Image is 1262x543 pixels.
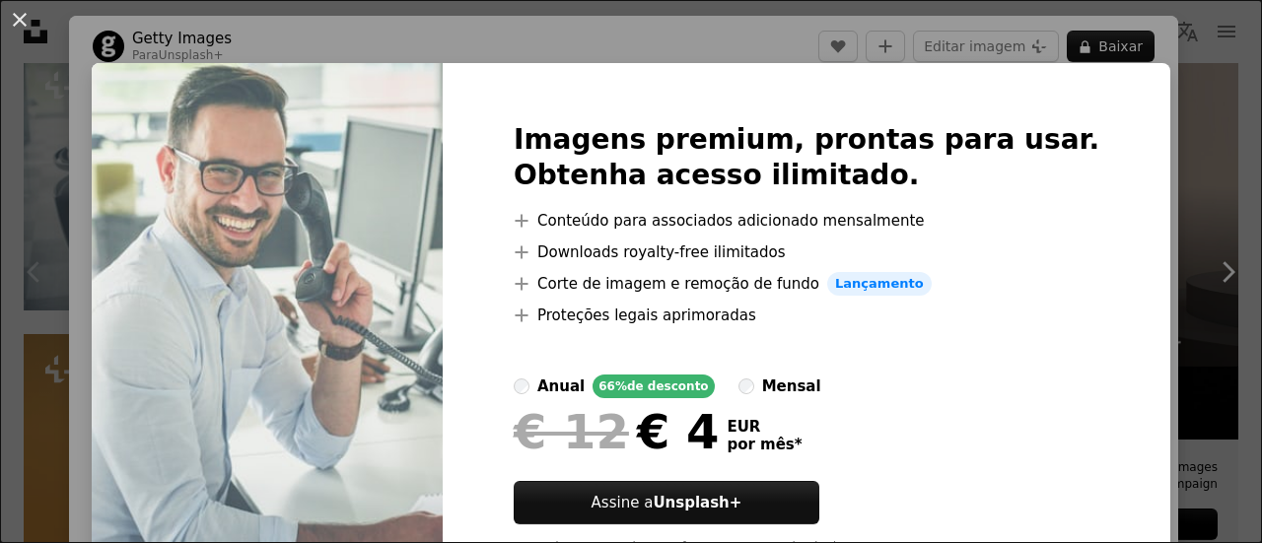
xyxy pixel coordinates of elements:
[514,209,1099,233] li: Conteúdo para associados adicionado mensalmente
[762,374,821,398] div: mensal
[514,272,1099,296] li: Corte de imagem e remoção de fundo
[537,374,585,398] div: anual
[514,481,819,524] button: Assine aUnsplash+
[738,378,754,394] input: mensal
[514,122,1099,193] h2: Imagens premium, prontas para usar. Obtenha acesso ilimitado.
[514,406,719,457] div: € 4
[593,374,714,398] div: 66% de desconto
[514,378,529,394] input: anual66%de desconto
[514,240,1099,264] li: Downloads royalty-free ilimitados
[514,406,629,457] span: € 12
[514,304,1099,327] li: Proteções legais aprimoradas
[827,272,932,296] span: Lançamento
[727,436,802,453] span: por mês *
[653,494,741,511] strong: Unsplash+
[727,418,802,436] span: EUR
